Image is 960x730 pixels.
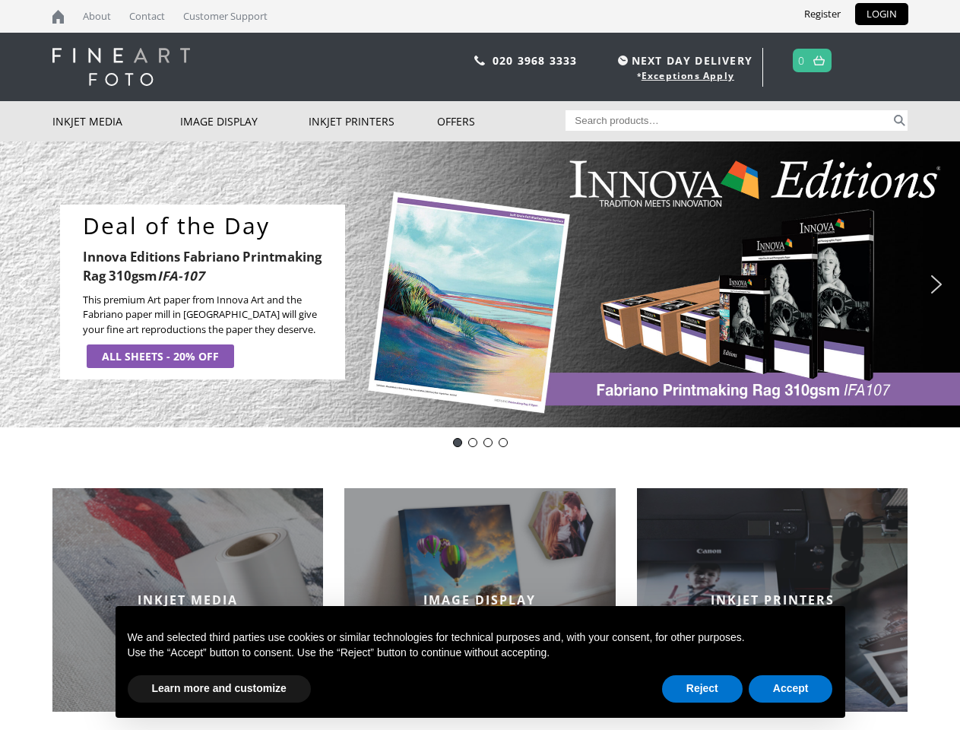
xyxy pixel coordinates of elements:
div: Deal of the Day- Innova Editions IFA107 [453,438,462,447]
img: time.svg [618,56,628,65]
img: basket.svg [813,56,825,65]
img: phone.svg [474,56,485,65]
button: Reject [662,675,743,703]
a: Register [793,3,852,25]
div: Choose slide to display. [450,435,511,450]
i: IFA-107 [157,267,204,284]
a: Deal of the Day [83,212,337,240]
button: Search [891,110,908,131]
span: NEXT DAY DELIVERY [614,52,752,69]
div: Innova-general [483,438,493,447]
a: 0 [798,49,805,71]
div: pinch book [499,438,508,447]
p: Use the “Accept” button to consent. Use the “Reject” button to continue without accepting. [128,646,833,661]
a: Image Display [180,101,309,141]
p: We and selected third parties use cookies or similar technologies for technical purposes and, wit... [128,630,833,646]
div: Innova Editions IFA11 [468,438,477,447]
input: Search products… [566,110,891,131]
a: ALL SHEETS - 20% OFF [87,344,234,368]
a: 020 3968 3333 [493,53,578,68]
b: Innova Editions Fabriano Printmaking Rag 310gsm [83,248,322,284]
div: ALL SHEETS - 20% OFF [102,348,219,364]
a: Inkjet Printers [309,101,437,141]
img: next arrow [924,272,949,297]
h2: INKJET PRINTERS [637,592,908,608]
button: Accept [749,675,833,703]
p: This premium Art paper from Innova Art and the Fabriano paper mill in [GEOGRAPHIC_DATA] will give... [83,293,334,338]
img: previous arrow [11,272,36,297]
div: Notice [103,594,857,730]
h2: INKJET MEDIA [52,592,324,608]
a: LOGIN [855,3,908,25]
a: Offers [437,101,566,141]
button: Learn more and customize [128,675,311,703]
img: logo-white.svg [52,48,190,86]
div: Deal of the DayInnova Editions Fabriano Printmaking Rag 310gsmIFA-107 This premium Art paper from... [60,205,345,380]
h2: IMAGE DISPLAY [344,592,616,608]
a: Inkjet Media [52,101,181,141]
a: Exceptions Apply [642,69,734,82]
